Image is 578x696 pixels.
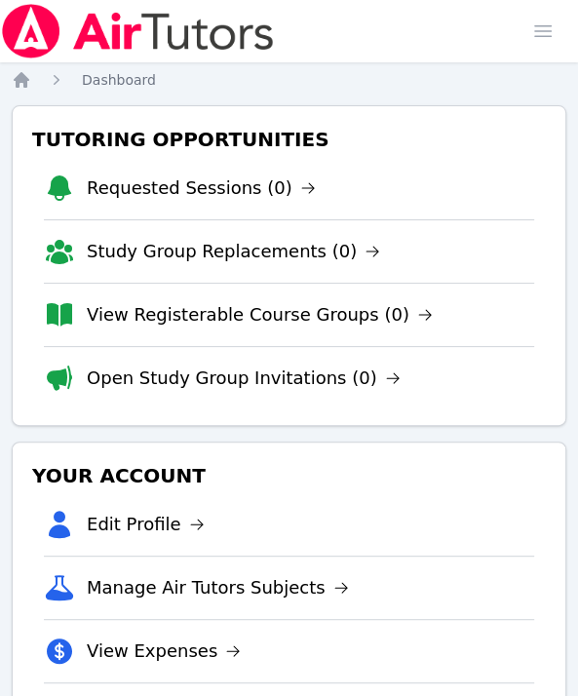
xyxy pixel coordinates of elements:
[87,574,349,601] a: Manage Air Tutors Subjects
[12,70,566,90] nav: Breadcrumb
[28,122,550,157] h3: Tutoring Opportunities
[87,638,241,665] a: View Expenses
[87,301,433,329] a: View Registerable Course Groups (0)
[87,511,205,538] a: Edit Profile
[87,365,401,392] a: Open Study Group Invitations (0)
[28,458,550,493] h3: Your Account
[87,174,316,202] a: Requested Sessions (0)
[87,238,380,265] a: Study Group Replacements (0)
[82,70,156,90] a: Dashboard
[82,72,156,88] span: Dashboard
